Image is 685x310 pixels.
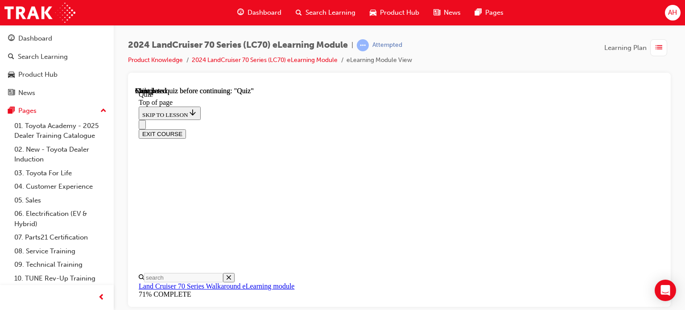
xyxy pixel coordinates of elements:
[18,88,35,98] div: News
[18,33,52,44] div: Dashboard
[380,8,419,18] span: Product Hub
[11,258,110,272] a: 09. Technical Training
[604,39,671,56] button: Learning Plan
[372,41,402,50] div: Attempted
[100,105,107,117] span: up-icon
[4,3,75,23] img: Trak
[468,4,511,22] a: pages-iconPages
[475,7,482,18] span: pages-icon
[351,40,353,50] span: |
[4,103,110,119] button: Pages
[9,186,88,195] input: Search
[8,107,15,115] span: pages-icon
[426,4,468,22] a: news-iconNews
[11,244,110,258] a: 08. Service Training
[237,7,244,18] span: guage-icon
[485,8,503,18] span: Pages
[668,8,677,18] span: AH
[370,7,376,18] span: car-icon
[8,71,15,79] span: car-icon
[4,30,110,47] a: Dashboard
[11,207,110,231] a: 06. Electrification (EV & Hybrid)
[230,4,289,22] a: guage-iconDashboard
[444,8,461,18] span: News
[11,194,110,207] a: 05. Sales
[11,119,110,143] a: 01. Toyota Academy - 2025 Dealer Training Catalogue
[347,55,412,66] li: eLearning Module View
[4,49,110,65] a: Search Learning
[18,106,37,116] div: Pages
[604,43,647,53] span: Learning Plan
[18,52,68,62] div: Search Learning
[11,166,110,180] a: 03. Toyota For Life
[8,53,14,61] span: search-icon
[4,66,110,83] a: Product Hub
[656,42,662,54] span: list-icon
[11,143,110,166] a: 02. New - Toyota Dealer Induction
[4,29,110,103] button: DashboardSearch LearningProduct HubNews
[4,85,110,101] a: News
[11,272,110,285] a: 10. TUNE Rev-Up Training
[4,195,159,203] a: Land Cruiser 70 Series Walkaround eLearning module
[98,292,105,303] span: prev-icon
[655,280,676,301] div: Open Intercom Messenger
[11,180,110,194] a: 04. Customer Experience
[305,8,355,18] span: Search Learning
[18,70,58,80] div: Product Hub
[4,42,51,52] button: EXIT COURSE
[11,231,110,244] a: 07. Parts21 Certification
[363,4,426,22] a: car-iconProduct Hub
[192,56,338,64] a: 2024 LandCruiser 70 Series (LC70) eLearning Module
[128,40,348,50] span: 2024 LandCruiser 70 Series (LC70) eLearning Module
[8,35,15,43] span: guage-icon
[296,7,302,18] span: search-icon
[7,25,62,31] span: SKIP TO LESSON
[8,89,15,97] span: news-icon
[433,7,440,18] span: news-icon
[357,39,369,51] span: learningRecordVerb_ATTEMPT-icon
[665,5,681,21] button: AH
[4,4,525,12] div: Quiz
[4,33,11,42] button: Close navigation menu
[88,186,99,195] button: Close search menu
[289,4,363,22] a: search-iconSearch Learning
[4,20,66,33] button: SKIP TO LESSON
[4,12,525,20] div: Top of page
[248,8,281,18] span: Dashboard
[4,203,525,211] div: 71% COMPLETE
[128,56,183,64] a: Product Knowledge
